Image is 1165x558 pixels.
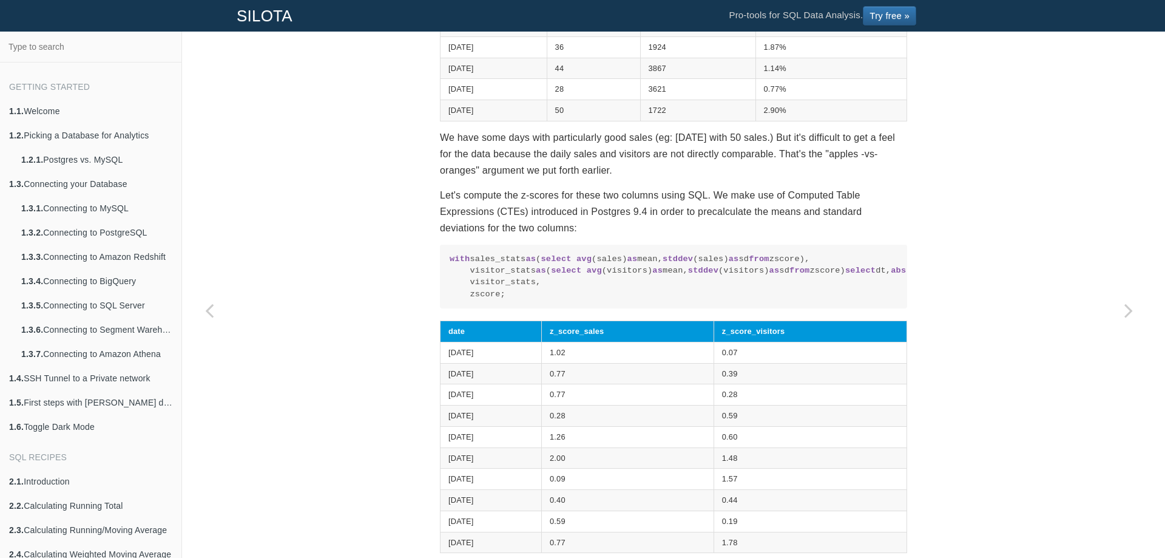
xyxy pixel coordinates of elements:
td: 0.77 [542,532,714,553]
td: 1.57 [714,469,907,490]
b: 1.3.3. [21,252,43,262]
td: [DATE] [441,447,542,469]
span: stddev [688,266,718,275]
td: 0.28 [714,384,907,406]
td: 0.60 [714,426,907,447]
b: 1.3.6. [21,325,43,335]
span: abs [891,266,906,275]
th: z_score_sales [542,321,714,342]
td: [DATE] [441,490,542,511]
span: as [627,254,638,264]
b: 1.6. [9,422,24,432]
td: [DATE] [441,100,547,121]
span: as [729,254,739,264]
span: as [525,254,536,264]
td: [DATE] [441,58,547,79]
td: 1.26 [542,426,714,447]
th: date [441,321,542,342]
span: with [450,254,470,264]
a: Next page: Calculating Linear Regression Coefficients [1101,62,1156,558]
span: select [845,266,876,275]
a: 1.3.2.Connecting to PostgreSQL [12,220,181,245]
b: 1.2. [9,131,24,140]
td: 2.00 [542,447,714,469]
a: 1.3.1.Connecting to MySQL [12,196,181,220]
td: [DATE] [441,384,542,406]
td: 50 [547,100,640,121]
b: 1.3.2. [21,228,43,237]
td: [DATE] [441,363,542,384]
a: 1.3.4.Connecting to BigQuery [12,269,181,293]
td: 0.39 [714,363,907,384]
td: 2.90% [755,100,907,121]
input: Type to search [4,35,178,58]
b: 2.1. [9,477,24,486]
td: 0.77 [542,363,714,384]
td: 1722 [640,100,755,121]
a: 1.2.1.Postgres vs. MySQL [12,148,181,172]
span: avg [576,254,592,264]
b: 1.4. [9,373,24,383]
li: Pro-tools for SQL Data Analysis. [717,1,928,31]
td: [DATE] [441,511,542,532]
b: 1.3.4. [21,276,43,286]
b: 1.1. [9,106,24,116]
td: [DATE] [441,426,542,447]
p: Let's compute the z-scores for these two columns using SQL. We make use of Computed Table Express... [440,187,907,237]
a: 1.3.5.Connecting to SQL Server [12,293,181,318]
td: 0.59 [714,406,907,427]
td: 0.19 [714,511,907,532]
td: 36 [547,36,640,58]
td: 0.77 [542,384,714,406]
td: [DATE] [441,469,542,490]
a: SILOTA [228,1,302,31]
td: 1.78 [714,532,907,553]
td: 0.09 [542,469,714,490]
code: sales_stats ( (sales) mean, (sales) sd zscore), visitor_stats ( (visitors) mean, (visitors) sd zs... [450,253,897,301]
a: Try free » [863,6,916,26]
th: z_score_visitors [714,321,907,342]
span: avg [587,266,602,275]
td: 44 [547,58,640,79]
td: 0.44 [714,490,907,511]
span: stddev [663,254,693,264]
span: as [536,266,546,275]
a: 1.3.6.Connecting to Segment Warehouse [12,318,181,342]
td: 0.77% [755,79,907,100]
b: 2.3. [9,525,24,535]
td: 1.14% [755,58,907,79]
span: from [789,266,809,275]
span: select [541,254,571,264]
iframe: Drift Widget Chat Controller [1104,497,1150,543]
td: [DATE] [441,406,542,427]
td: 0.28 [542,406,714,427]
td: 0.40 [542,490,714,511]
span: select [551,266,581,275]
td: 1924 [640,36,755,58]
td: [DATE] [441,532,542,553]
td: 0.07 [714,342,907,363]
b: 1.5. [9,398,24,407]
span: as [652,266,663,275]
b: 1.3.1. [21,203,43,213]
td: 1.48 [714,447,907,469]
td: 3867 [640,58,755,79]
td: 1.87% [755,36,907,58]
p: We have some days with particularly good sales (eg: [DATE] with 50 sales.) But it's difficult to ... [440,129,907,179]
td: [DATE] [441,342,542,363]
span: as [769,266,780,275]
a: 1.3.3.Connecting to Amazon Redshift [12,245,181,269]
td: 1.02 [542,342,714,363]
td: [DATE] [441,79,547,100]
td: 3621 [640,79,755,100]
a: Previous page: Calculating Top N items and Aggregating (sum) the remainder into [182,62,237,558]
b: 1.3. [9,179,24,189]
b: 2.2. [9,501,24,511]
td: 0.59 [542,511,714,532]
b: 1.3.5. [21,301,43,310]
td: 28 [547,79,640,100]
a: 1.3.7.Connecting to Amazon Athena [12,342,181,366]
b: 1.3.7. [21,349,43,359]
span: from [749,254,769,264]
td: [DATE] [441,36,547,58]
